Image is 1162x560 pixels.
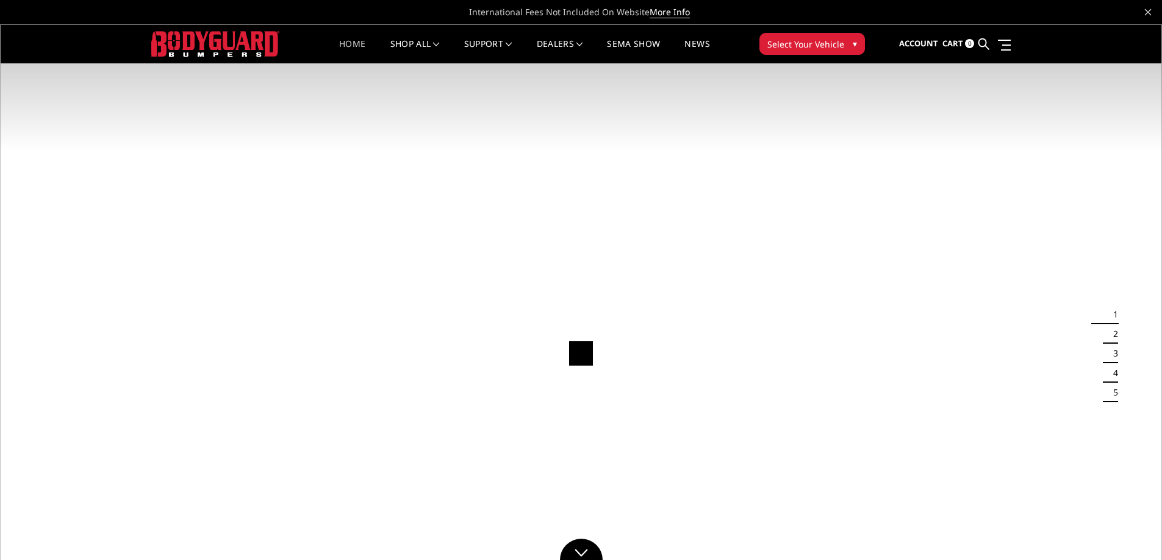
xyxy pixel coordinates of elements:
button: 4 of 5 [1106,363,1118,383]
a: Dealers [537,40,583,63]
button: 3 of 5 [1106,344,1118,363]
a: News [684,40,709,63]
span: Account [899,38,938,49]
a: Home [339,40,365,63]
a: More Info [650,6,690,18]
span: Cart [942,38,963,49]
img: BODYGUARD BUMPERS [151,31,279,56]
span: ▾ [853,37,857,50]
button: 1 of 5 [1106,305,1118,324]
a: SEMA Show [607,40,660,63]
button: 2 of 5 [1106,324,1118,344]
button: Select Your Vehicle [759,33,865,55]
button: 5 of 5 [1106,383,1118,402]
a: Account [899,27,938,60]
a: shop all [390,40,440,63]
span: Select Your Vehicle [767,38,844,51]
a: Click to Down [560,539,603,560]
a: Cart 0 [942,27,974,60]
a: Support [464,40,512,63]
span: 0 [965,39,974,48]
